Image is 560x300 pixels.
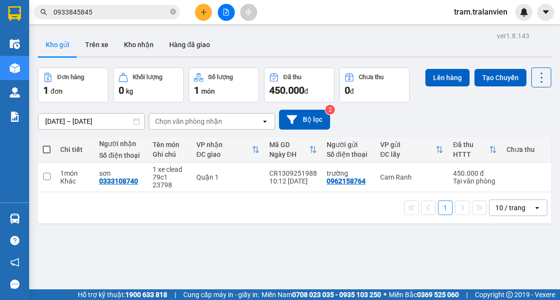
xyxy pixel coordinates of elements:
div: ver 1.8.143 [497,31,529,41]
input: Tìm tên, số ĐT hoặc mã đơn [53,7,168,17]
span: đ [304,87,308,95]
sup: 2 [325,105,335,115]
div: Số điện thoại [327,150,370,158]
div: Tại văn phòng [453,177,497,185]
div: Chưa thu [507,146,555,153]
div: ĐC lấy [380,150,436,158]
span: 1 [43,84,49,96]
img: logo-vxr [8,6,21,21]
span: file-add [223,9,229,16]
strong: 0369 525 060 [417,291,459,299]
div: 0333108740 [99,177,138,185]
div: Số điện thoại [99,151,143,159]
strong: 1900 633 818 [125,291,167,299]
img: warehouse-icon [10,87,20,98]
span: | [466,289,468,300]
button: Đã thu450.000đ [264,67,334,102]
span: món [201,87,215,95]
span: 450.000 [269,84,304,96]
div: trường [327,169,370,177]
span: Hỗ trợ kỹ thuật: [78,289,167,300]
div: 450.000 đ [453,169,497,177]
strong: 0708 023 035 - 0935 103 250 [292,291,381,299]
th: Toggle SortBy [375,137,448,163]
div: Đơn hàng [57,74,84,81]
div: VP nhận [196,141,252,149]
span: đ [350,87,354,95]
div: Chưa thu [359,74,384,81]
img: warehouse-icon [10,63,20,73]
button: Lên hàng [425,69,470,86]
div: Đã thu [283,74,301,81]
span: Miền Nam [262,289,381,300]
div: Ngày ĐH [269,150,309,158]
div: Người gửi [327,141,370,149]
button: file-add [218,4,235,21]
div: ĐC giao [196,150,252,158]
span: kg [126,87,133,95]
div: 10 / trang [495,203,525,213]
div: 1 món [60,169,89,177]
div: Ghi chú [153,150,187,158]
button: Khối lượng0kg [113,67,184,102]
span: close-circle [170,8,176,17]
span: | [175,289,176,300]
span: 0 [345,84,350,96]
span: plus [200,9,207,16]
button: Kho gửi [38,33,77,56]
span: search [40,9,47,16]
div: Khối lượng [133,74,162,81]
div: HTTT [453,150,489,158]
button: caret-down [537,4,554,21]
div: Đã thu [453,141,489,149]
button: 1 [438,200,453,215]
div: Cam Ranh [380,173,443,181]
span: copyright [506,291,513,298]
div: sơn [99,169,143,177]
span: caret-down [542,8,550,17]
input: Select a date range. [38,114,144,129]
span: ⚪️ [384,293,386,297]
svg: open [533,204,541,212]
div: CR1309251988 [269,169,317,177]
svg: open [261,117,269,125]
div: Người nhận [99,140,143,148]
span: close-circle [170,9,176,15]
div: 0962158764 [327,177,366,185]
th: Toggle SortBy [264,137,322,163]
button: Kho nhận [116,33,161,56]
span: Miền Bắc [389,289,459,300]
span: Cung cấp máy in - giấy in: [183,289,259,300]
div: Tên món [153,141,187,149]
div: Khác [60,177,89,185]
button: Chưa thu0đ [339,67,410,102]
span: 1 [194,84,199,96]
img: icon-new-feature [520,8,528,17]
span: aim [245,9,252,16]
div: 1 xe clead 79c1 23798 [153,166,187,189]
span: 0 [119,84,124,96]
div: Quận 1 [196,173,260,181]
img: solution-icon [10,112,20,122]
th: Toggle SortBy [448,137,502,163]
th: Toggle SortBy [192,137,264,163]
span: notification [10,258,19,267]
div: 10:12 [DATE] [269,177,317,185]
span: đơn [51,87,63,95]
button: Số lượng1món [189,67,259,102]
div: Chi tiết [60,146,89,153]
div: Chọn văn phòng nhận [155,117,222,126]
img: warehouse-icon [10,214,20,224]
div: VP gửi [380,141,436,149]
button: Tạo Chuyến [474,69,526,86]
span: question-circle [10,236,19,245]
button: Trên xe [77,33,116,56]
button: plus [195,4,212,21]
button: Đơn hàng1đơn [38,67,108,102]
button: Hàng đã giao [161,33,218,56]
button: aim [240,4,257,21]
div: Mã GD [269,141,309,149]
button: Bộ lọc [279,110,330,130]
span: message [10,280,19,289]
div: Số lượng [208,74,233,81]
